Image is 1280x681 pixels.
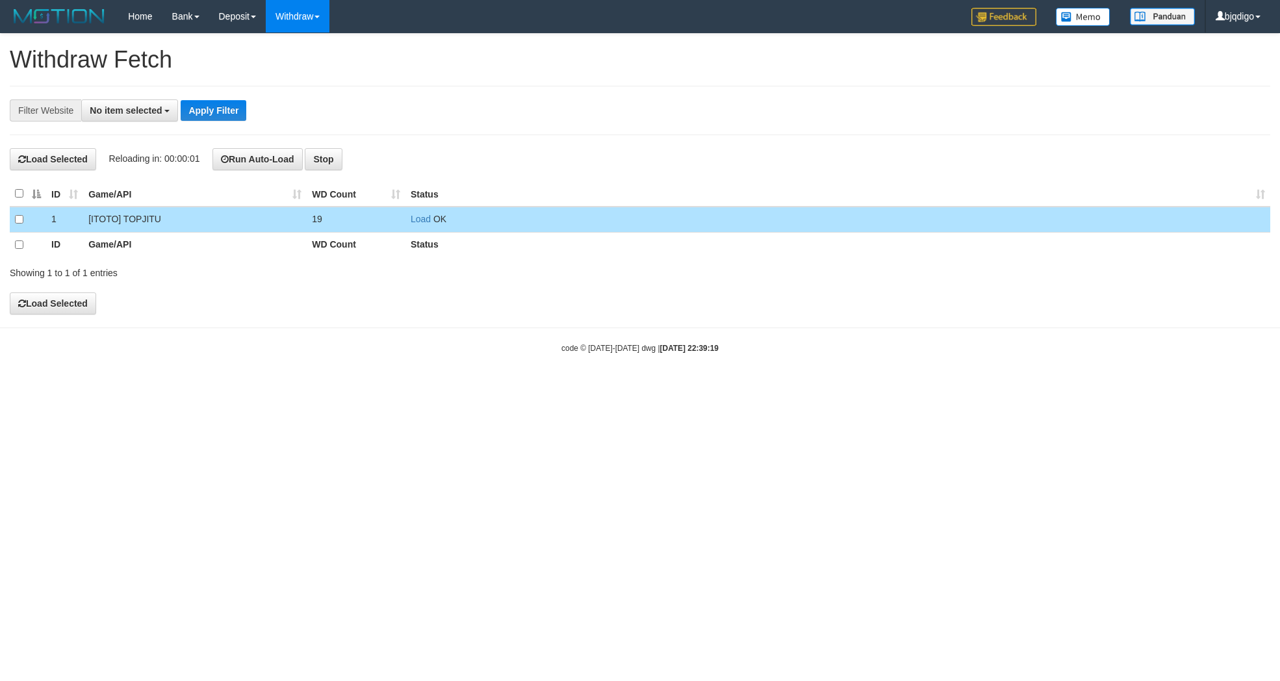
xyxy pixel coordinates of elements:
[411,214,431,224] a: Load
[46,207,83,233] td: 1
[212,148,303,170] button: Run Auto-Load
[312,214,322,224] span: 19
[1130,8,1195,25] img: panduan.png
[10,292,96,315] button: Load Selected
[433,214,446,224] span: OK
[181,100,246,121] button: Apply Filter
[405,181,1270,207] th: Status: activate to sort column ascending
[46,181,83,207] th: ID: activate to sort column ascending
[307,181,405,207] th: WD Count: activate to sort column ascending
[405,232,1270,257] th: Status
[10,261,524,279] div: Showing 1 to 1 of 1 entries
[83,232,307,257] th: Game/API
[660,344,719,353] strong: [DATE] 22:39:19
[307,232,405,257] th: WD Count
[46,232,83,257] th: ID
[10,99,81,122] div: Filter Website
[90,105,162,116] span: No item selected
[10,6,109,26] img: MOTION_logo.png
[561,344,719,353] small: code © [DATE]-[DATE] dwg |
[83,181,307,207] th: Game/API: activate to sort column ascending
[83,207,307,233] td: [ITOTO] TOPJITU
[109,153,199,164] span: Reloading in: 00:00:01
[305,148,342,170] button: Stop
[971,8,1036,26] img: Feedback.jpg
[1056,8,1110,26] img: Button%20Memo.svg
[10,47,1270,73] h1: Withdraw Fetch
[81,99,178,122] button: No item selected
[10,148,96,170] button: Load Selected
